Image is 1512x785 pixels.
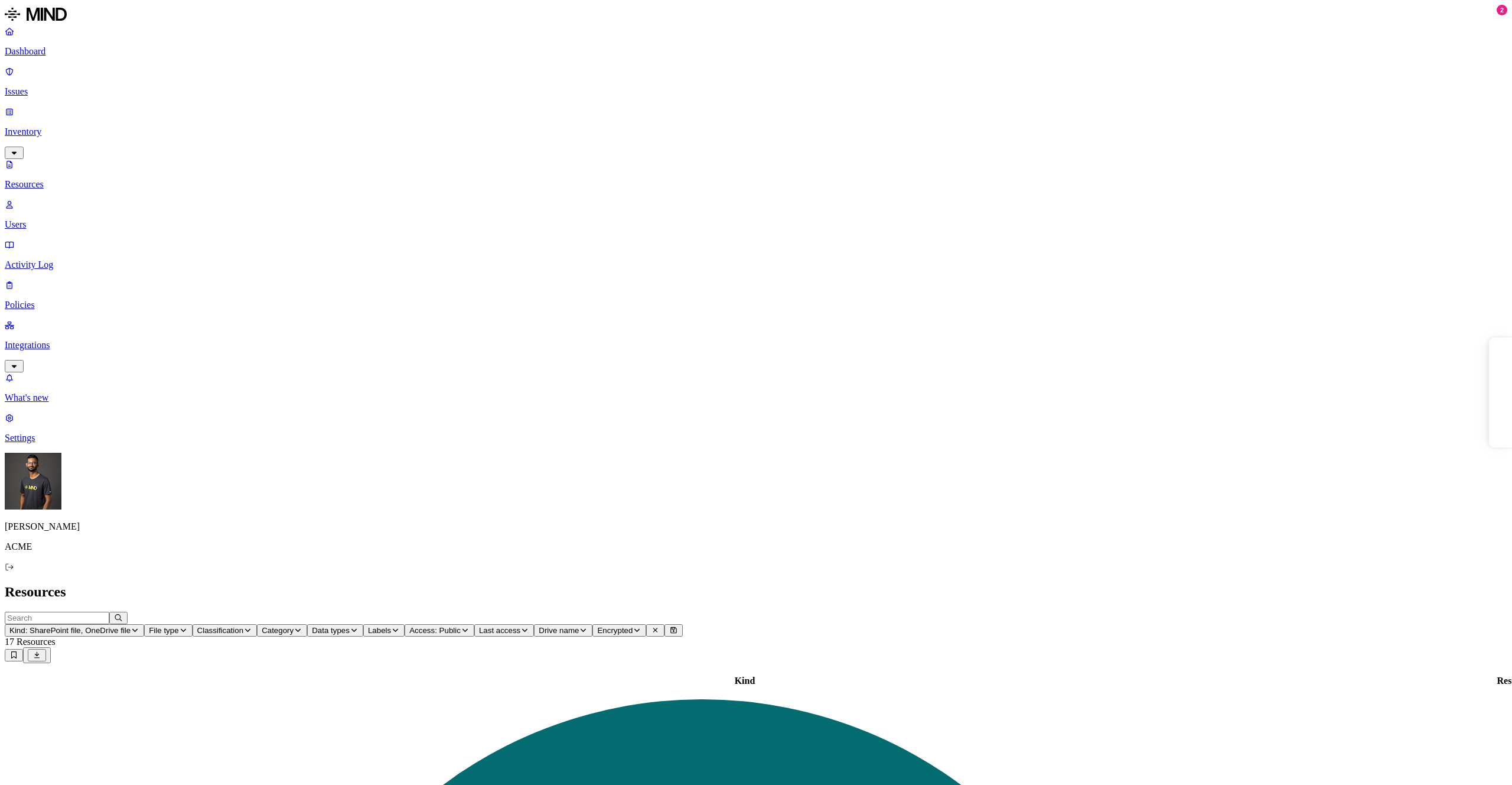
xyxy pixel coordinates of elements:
p: Policies [5,300,1507,310]
img: Amit Cohen [5,453,61,510]
p: Issues [5,86,1507,97]
span: Encrypted [597,626,633,635]
a: Policies [5,280,1507,310]
span: Labels [368,626,391,635]
a: Integrations [5,320,1507,371]
p: Activity Log [5,259,1507,270]
span: File type [149,626,178,635]
a: Users [5,199,1507,230]
p: What's new [5,392,1507,403]
a: Activity Log [5,239,1507,270]
span: Drive name [539,626,579,635]
a: Resources [5,159,1507,190]
span: Last access [479,626,520,635]
a: Dashboard [5,26,1507,57]
img: MIND [5,5,67,24]
h2: Resources [5,584,1507,600]
p: Users [5,219,1507,230]
input: Search [5,612,109,624]
a: Inventory [5,106,1507,157]
p: Settings [5,433,1507,443]
p: Dashboard [5,46,1507,57]
p: ACME [5,541,1507,552]
span: Kind: SharePoint file, OneDrive file [9,626,131,635]
p: Resources [5,179,1507,190]
a: Issues [5,66,1507,97]
span: Data types [312,626,350,635]
span: Category [262,626,294,635]
p: Integrations [5,340,1507,351]
span: Classification [197,626,244,635]
div: Kind [6,676,1483,686]
span: Access: Public [409,626,461,635]
span: 17 Resources [5,637,56,647]
p: Inventory [5,126,1507,137]
a: MIND [5,5,1507,26]
div: 2 [1497,5,1507,15]
a: What's new [5,372,1507,403]
a: Settings [5,413,1507,443]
